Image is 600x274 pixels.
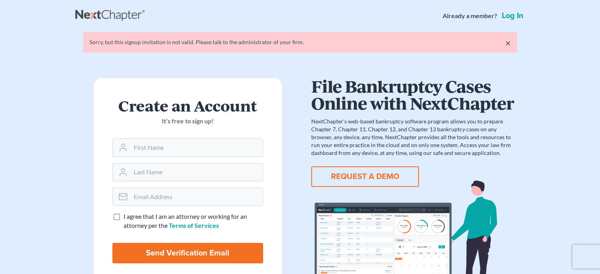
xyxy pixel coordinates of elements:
[505,38,511,48] a: ×
[311,166,419,187] button: REQUEST A DEMO
[112,117,263,126] p: It’s free to sign up!
[169,222,219,229] a: Terms of Services
[112,243,263,263] input: Send Verification Email
[311,117,514,157] p: NextChapter’s web-based bankruptcy software program allows you to prepare Chapter 7, Chapter 11, ...
[131,139,263,156] input: First Name
[443,11,497,21] strong: Already a member?
[123,212,247,229] span: I agree that I am an attorney or working for an attorney per the
[90,38,511,46] div: Sorry, but this signup invitation is not valid. Please talk to the administrator of your firm.
[112,97,263,114] h2: Create an Account
[500,12,525,20] a: Log in
[131,164,263,181] input: Last Name
[131,188,263,205] input: Email Address
[311,78,514,111] h1: File Bankruptcy Cases Online with NextChapter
